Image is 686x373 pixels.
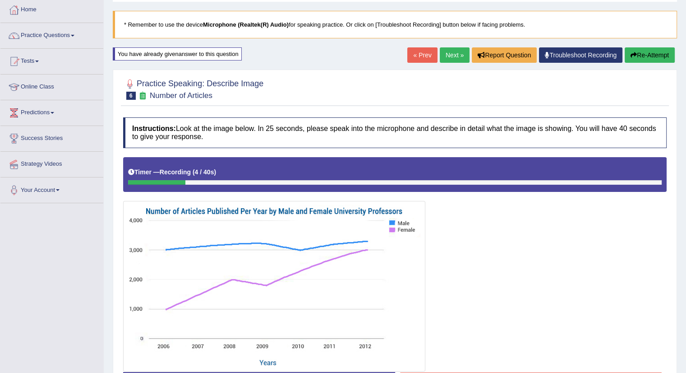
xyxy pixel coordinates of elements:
[150,91,212,100] small: Number of Articles
[0,75,103,97] a: Online Class
[193,168,195,176] b: (
[0,177,103,200] a: Your Account
[440,47,470,63] a: Next »
[0,152,103,174] a: Strategy Videos
[0,23,103,46] a: Practice Questions
[539,47,622,63] a: Troubleshoot Recording
[113,47,242,61] div: You have already given answer to this question
[195,168,214,176] b: 4 / 40s
[160,168,191,176] b: Recording
[138,92,147,100] small: Exam occurring question
[132,125,176,132] b: Instructions:
[203,21,289,28] b: Microphone (Realtek(R) Audio)
[126,92,136,100] span: 6
[407,47,437,63] a: « Prev
[128,169,216,176] h5: Timer —
[123,77,263,100] h2: Practice Speaking: Describe Image
[472,47,537,63] button: Report Question
[123,117,667,148] h4: Look at the image below. In 25 seconds, please speak into the microphone and describe in detail w...
[113,11,677,38] blockquote: * Remember to use the device for speaking practice. Or click on [Troubleshoot Recording] button b...
[625,47,675,63] button: Re-Attempt
[0,126,103,149] a: Success Stories
[214,168,216,176] b: )
[0,100,103,123] a: Predictions
[0,49,103,71] a: Tests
